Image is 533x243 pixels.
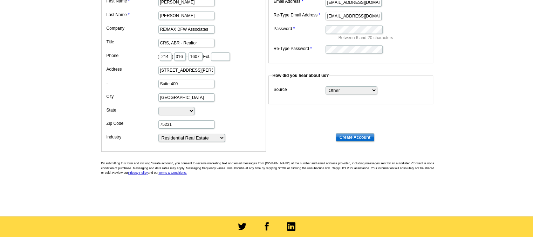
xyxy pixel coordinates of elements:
[274,86,325,93] label: Source
[107,25,158,31] label: Company
[107,120,158,127] label: Zip Code
[339,35,430,41] p: Between 6 and 20 characters
[128,171,148,174] a: Privacy Policy
[393,80,533,243] iframe: LiveChat chat widget
[107,93,158,100] label: City
[107,52,158,59] label: Phone
[274,45,325,52] label: Re-Type Password
[274,26,325,32] label: Password
[272,72,330,79] legend: How did you hear about us?
[336,133,374,142] input: Create Account
[274,12,325,18] label: Re-Type Email Address
[158,171,187,174] a: Terms & Conditions.
[107,66,158,72] label: Address
[105,51,262,62] dd: ( ) - Ext.
[107,12,158,18] label: Last Name
[107,107,158,113] label: State
[107,134,158,140] label: Industry
[101,161,438,176] p: By submitting this form and clicking 'create account', you consent to receive marketing text and ...
[107,39,158,45] label: Title
[107,80,158,86] label: -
